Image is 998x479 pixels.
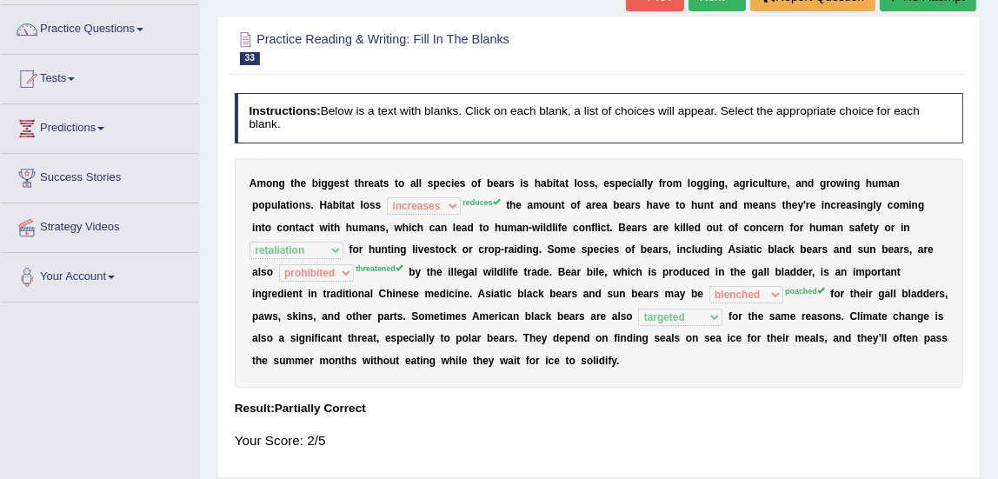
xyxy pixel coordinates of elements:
[296,222,299,234] b: t
[873,222,879,234] b: y
[433,177,439,190] b: p
[428,177,434,190] b: s
[595,177,597,190] b: ,
[798,199,804,211] b: y
[647,199,653,211] b: h
[482,222,489,234] b: o
[235,29,687,65] h2: Practice Reading & Writing: Fill In The Blanks
[759,199,765,211] b: a
[662,177,667,190] b: r
[802,177,808,190] b: n
[374,177,380,190] b: a
[918,199,924,211] b: g
[509,199,516,211] b: h
[320,222,328,234] b: w
[383,177,389,190] b: s
[546,222,552,234] b: d
[533,199,542,211] b: m
[686,222,689,234] b: l
[690,177,696,190] b: o
[477,177,481,190] b: f
[675,199,679,211] b: t
[642,177,644,190] b: l
[743,199,753,211] b: m
[501,222,507,234] b: u
[609,222,612,234] b: .
[837,222,843,234] b: n
[471,177,477,190] b: o
[286,199,289,211] b: t
[311,199,314,211] b: .
[394,222,402,234] b: w
[795,177,802,190] b: a
[540,222,542,234] b: i
[398,177,404,190] b: o
[327,199,333,211] b: a
[345,199,351,211] b: a
[601,222,607,234] b: c
[290,177,294,190] b: t
[831,222,837,234] b: a
[318,177,321,190] b: i
[520,177,522,190] b: i
[556,177,559,190] b: t
[289,222,295,234] b: n
[529,222,532,234] b: -
[565,177,569,190] b: t
[258,199,264,211] b: o
[532,222,540,234] b: w
[559,177,565,190] b: a
[304,222,310,234] b: c
[301,177,307,190] b: e
[266,177,272,190] b: o
[595,199,602,211] b: e
[664,199,670,211] b: e
[249,177,257,190] b: A
[363,199,369,211] b: o
[768,177,771,190] b: t
[592,199,596,211] b: r
[380,222,386,234] b: s
[386,222,389,234] b: ,
[846,199,852,211] b: a
[333,199,339,211] b: b
[602,199,608,211] b: a
[732,199,738,211] b: d
[598,222,601,234] b: i
[849,222,855,234] b: s
[698,199,704,211] b: u
[310,222,314,234] b: t
[861,222,864,234] b: f
[894,177,900,190] b: n
[774,222,778,234] b: r
[522,222,529,234] b: n
[493,177,499,190] b: e
[800,222,804,234] b: r
[792,199,798,211] b: e
[330,222,334,234] b: t
[265,199,271,211] b: p
[653,199,659,211] b: a
[844,177,847,190] b: i
[900,199,909,211] b: m
[841,199,847,211] b: e
[351,199,355,211] b: t
[765,177,768,190] b: l
[691,199,697,211] b: h
[289,199,292,211] b: i
[516,222,522,234] b: a
[328,222,330,234] b: i
[583,177,589,190] b: s
[822,199,824,211] b: i
[467,222,473,234] b: d
[852,199,858,211] b: s
[873,199,875,211] b: l
[749,177,752,190] b: i
[577,199,581,211] b: f
[340,177,346,190] b: s
[782,199,786,211] b: t
[445,177,451,190] b: c
[552,222,555,234] b: l
[820,177,826,190] b: g
[235,93,964,143] h4: Below is a text with blanks. Click on each blank, a list of choices will appear. Select the appro...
